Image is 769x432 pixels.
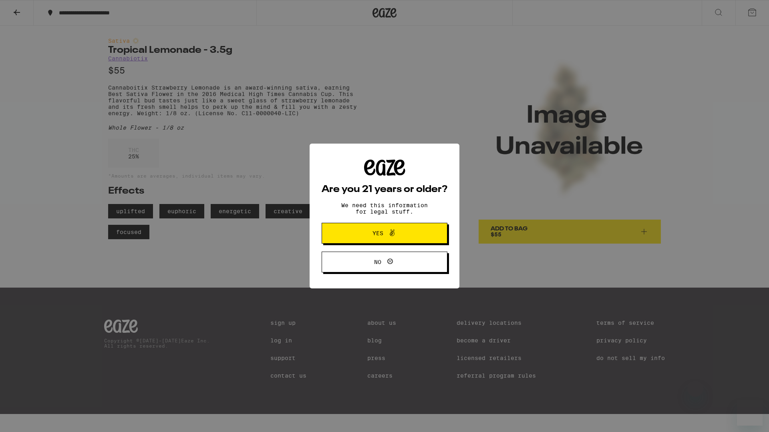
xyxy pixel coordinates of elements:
[737,400,763,426] iframe: Button to launch messaging window
[322,223,447,244] button: Yes
[322,185,447,194] h2: Are you 21 years or older?
[374,259,381,265] span: No
[322,252,447,272] button: No
[687,381,703,397] iframe: Close message
[334,202,435,215] p: We need this information for legal stuff.
[372,230,383,236] span: Yes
